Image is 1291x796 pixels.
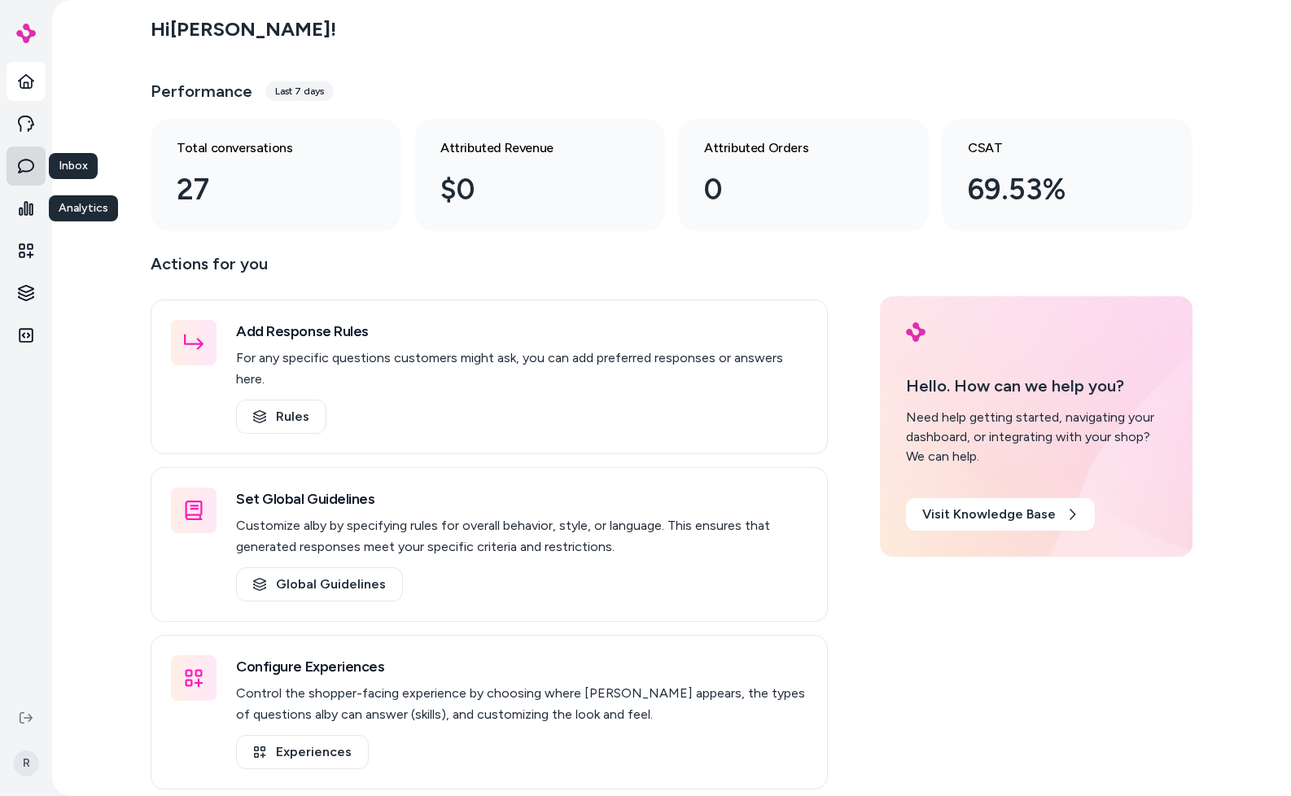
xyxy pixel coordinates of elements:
[968,168,1140,212] div: 69.53%
[265,81,334,101] div: Last 7 days
[236,683,807,725] p: Control the shopper-facing experience by choosing where [PERSON_NAME] appears, the types of quest...
[236,400,326,434] a: Rules
[13,750,39,776] span: R
[968,138,1140,158] h3: CSAT
[236,655,807,678] h3: Configure Experiences
[10,737,42,789] button: R
[906,408,1166,466] div: Need help getting started, navigating your dashboard, or integrating with your shop? We can help.
[704,168,877,212] div: 0
[906,374,1166,398] p: Hello. How can we help you?
[236,320,807,343] h3: Add Response Rules
[440,138,613,158] h3: Attributed Revenue
[151,17,336,42] h2: Hi [PERSON_NAME] !
[16,24,36,43] img: alby Logo
[236,735,369,769] a: Experiences
[906,498,1095,531] a: Visit Knowledge Base
[414,119,665,231] a: Attributed Revenue $0
[177,168,349,212] div: 27
[236,488,807,510] h3: Set Global Guidelines
[942,119,1193,231] a: CSAT 69.53%
[49,153,98,179] div: Inbox
[151,251,828,290] p: Actions for you
[151,119,401,231] a: Total conversations 27
[236,515,807,558] p: Customize alby by specifying rules for overall behavior, style, or language. This ensures that ge...
[678,119,929,231] a: Attributed Orders 0
[440,168,613,212] div: $0
[177,138,349,158] h3: Total conversations
[49,195,118,221] div: Analytics
[151,80,252,103] h3: Performance
[236,567,403,601] a: Global Guidelines
[704,138,877,158] h3: Attributed Orders
[906,322,926,342] img: alby Logo
[236,348,807,390] p: For any specific questions customers might ask, you can add preferred responses or answers here.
